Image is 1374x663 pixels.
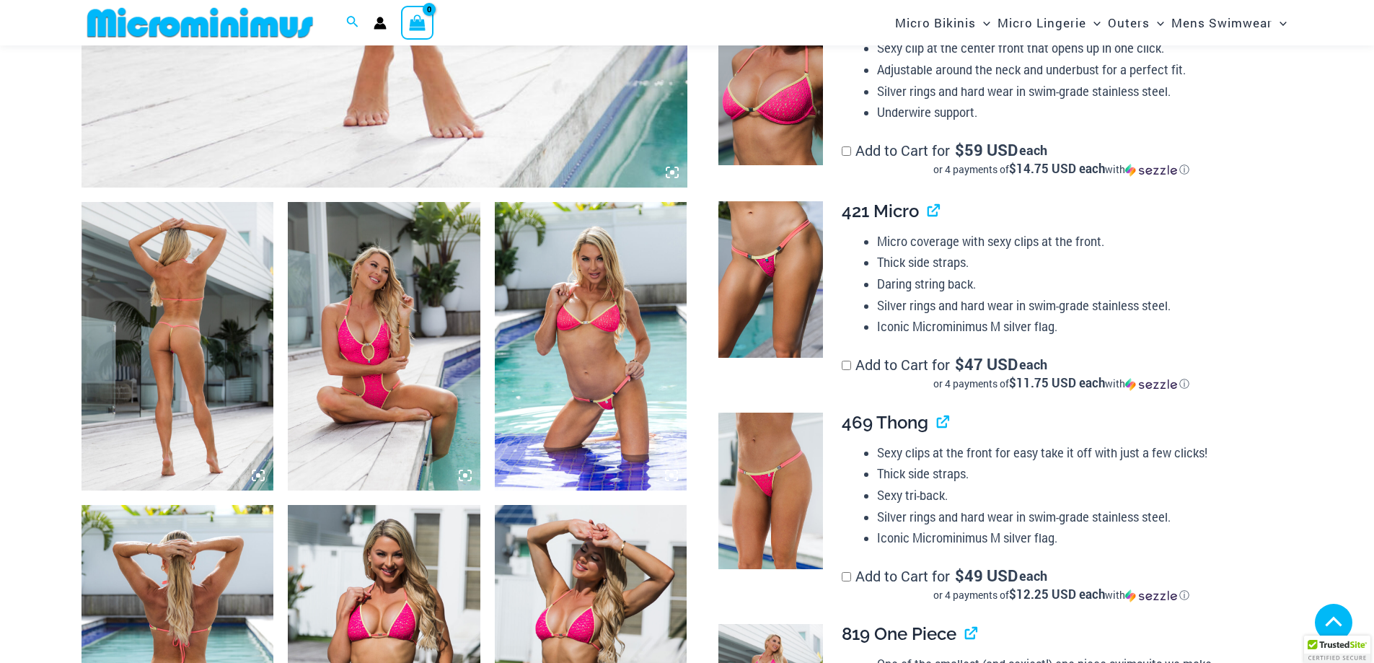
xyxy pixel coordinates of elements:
[1171,4,1272,41] span: Mens Swimwear
[877,463,1281,485] li: Thick side straps.
[288,202,480,491] img: Bubble Mesh Highlight Pink 819 One Piece
[842,572,851,581] input: Add to Cart for$49 USD eachor 4 payments of$12.25 USD eachwithSezzle Click to learn more about Se...
[842,355,1281,391] label: Add to Cart for
[877,81,1281,102] li: Silver rings and hard wear in swim-grade stainless steel.
[1104,4,1168,41] a: OutersMenu ToggleMenu Toggle
[842,162,1281,177] div: or 4 payments of$14.75 USD eachwithSezzle Click to learn more about Sezzle
[374,17,387,30] a: Account icon link
[82,6,319,39] img: MM SHOP LOGO FLAT
[1125,589,1177,602] img: Sezzle
[1125,164,1177,177] img: Sezzle
[1086,4,1101,41] span: Menu Toggle
[842,146,851,156] input: Add to Cart for$59 USD eachor 4 payments of$14.75 USD eachwithSezzle Click to learn more about Se...
[955,357,1018,372] span: 47 USD
[842,588,1281,602] div: or 4 payments of$12.25 USD eachwithSezzle Click to learn more about Sezzle
[877,59,1281,81] li: Adjustable around the neck and underbust for a perfect fit.
[891,4,994,41] a: Micro BikinisMenu ToggleMenu Toggle
[877,295,1281,317] li: Silver rings and hard wear in swim-grade stainless steel.
[842,141,1281,177] label: Add to Cart for
[877,252,1281,273] li: Thick side straps.
[955,565,964,586] span: $
[955,139,964,160] span: $
[1150,4,1164,41] span: Menu Toggle
[877,485,1281,506] li: Sexy tri-back.
[877,273,1281,295] li: Daring string back.
[346,14,359,32] a: Search icon link
[1168,4,1290,41] a: Mens SwimwearMenu ToggleMenu Toggle
[1125,378,1177,391] img: Sezzle
[842,361,851,370] input: Add to Cart for$47 USD eachor 4 payments of$11.75 USD eachwithSezzle Click to learn more about Se...
[842,566,1281,602] label: Add to Cart for
[955,568,1018,583] span: 49 USD
[994,4,1104,41] a: Micro LingerieMenu ToggleMenu Toggle
[1019,143,1047,157] span: each
[1108,4,1150,41] span: Outers
[877,442,1281,464] li: Sexy clips at the front for easy take it off with just a few clicks!
[877,316,1281,338] li: Iconic Microminimus M silver flag.
[718,9,823,166] img: Bubble Mesh Highlight Pink 323 Top
[1019,357,1047,372] span: each
[998,4,1086,41] span: Micro Lingerie
[889,2,1293,43] nav: Site Navigation
[877,527,1281,549] li: Iconic Microminimus M silver flag.
[877,506,1281,528] li: Silver rings and hard wear in swim-grade stainless steel.
[877,38,1281,59] li: Sexy clip at the center front that opens up in one click.
[1272,4,1287,41] span: Menu Toggle
[1009,374,1105,391] span: $11.75 USD each
[842,162,1281,177] div: or 4 payments of with
[842,588,1281,602] div: or 4 payments of with
[842,623,956,644] span: 819 One Piece
[842,412,928,433] span: 469 Thong
[401,6,434,39] a: View Shopping Cart, empty
[976,4,990,41] span: Menu Toggle
[842,377,1281,391] div: or 4 payments of with
[718,413,823,570] img: Bubble Mesh Highlight Pink 469 Thong
[1019,568,1047,583] span: each
[955,354,964,374] span: $
[895,4,976,41] span: Micro Bikinis
[718,201,823,359] img: Bubble Mesh Highlight Pink 421 Micro
[1009,586,1105,602] span: $12.25 USD each
[842,201,919,221] span: 421 Micro
[877,231,1281,253] li: Micro coverage with sexy clips at the front.
[495,202,687,491] img: Bubble Mesh Highlight Pink 323 Top 421 Micro
[1009,160,1105,177] span: $14.75 USD each
[82,202,274,491] img: Bubble Mesh Highlight Pink 819 One Piece
[877,102,1281,123] li: Underwire support.
[1304,636,1370,663] div: TrustedSite Certified
[955,143,1018,157] span: 59 USD
[842,377,1281,391] div: or 4 payments of$11.75 USD eachwithSezzle Click to learn more about Sezzle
